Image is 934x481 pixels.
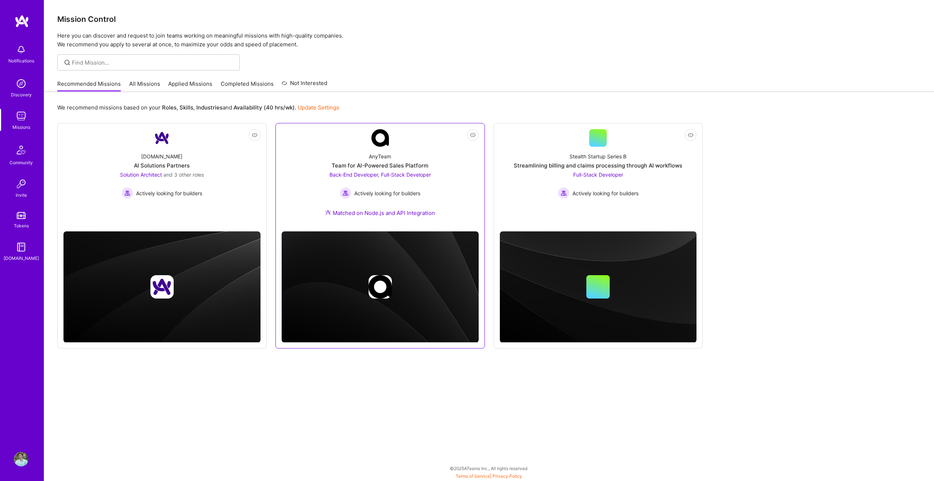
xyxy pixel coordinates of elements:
img: discovery [14,76,28,91]
img: teamwork [14,109,28,123]
a: Company LogoAnyTeamTeam for AI-Powered Sales PlatformBack-End Developer, Full-Stack Developer Act... [282,129,479,226]
div: Team for AI-Powered Sales Platform [332,162,428,169]
img: Actively looking for builders [340,187,351,199]
div: Discovery [11,91,32,99]
b: Industries [196,104,223,111]
a: Update Settings [298,104,339,111]
a: All Missions [129,80,160,92]
span: Actively looking for builders [136,189,202,197]
span: Actively looking for builders [572,189,638,197]
span: Solution Architect [120,172,162,178]
div: Community [9,159,33,166]
span: Full-Stack Developer [573,172,623,178]
img: bell [14,42,28,57]
span: Actively looking for builders [354,189,420,197]
img: Actively looking for builders [558,187,570,199]
img: cover [282,231,479,343]
a: Privacy Policy [493,473,522,479]
img: logo [15,15,29,28]
b: Roles [162,104,177,111]
img: tokens [17,212,26,219]
a: Recommended Missions [57,80,121,92]
img: Company Logo [371,129,389,147]
a: Not Interested [282,79,327,92]
img: cover [63,231,260,343]
div: © 2025 ATeams Inc., All rights reserved. [44,459,934,477]
div: Invite [16,191,27,199]
div: Missions [12,123,30,131]
i: icon SearchGrey [63,58,72,67]
img: Company Logo [153,129,171,147]
span: Back-End Developer, Full-Stack Developer [329,172,431,178]
div: Stealth Startup Series B [570,153,626,160]
input: Find Mission... [72,59,234,66]
p: Here you can discover and request to join teams working on meaningful missions with high-quality ... [57,31,921,49]
h3: Mission Control [57,15,921,24]
div: [DOMAIN_NAME] [4,254,39,262]
b: Availability (40 hrs/wk) [233,104,295,111]
div: Matched on Node.js and API Integration [325,209,435,217]
a: Completed Missions [221,80,274,92]
div: Tokens [14,222,29,230]
i: icon EyeClosed [252,132,258,138]
div: AnyTeam [369,153,391,160]
i: icon EyeClosed [470,132,476,138]
a: Stealth Startup Series BStreamlining billing and claims processing through AI workflowsFull-Stack... [500,129,697,226]
p: We recommend missions based on your , , and . [57,104,339,111]
a: Terms of Service [456,473,490,479]
div: AI Solutions Partners [134,162,190,169]
img: Ateam Purple Icon [325,209,331,215]
img: Company logo [368,275,392,299]
b: Skills [180,104,193,111]
img: Company logo [150,275,174,299]
div: Notifications [8,57,34,65]
span: and 3 other roles [163,172,204,178]
img: Actively looking for builders [121,187,133,199]
div: [DOMAIN_NAME] [141,153,182,160]
div: Streamlining billing and claims processing through AI workflows [514,162,682,169]
a: Applied Missions [168,80,212,92]
i: icon EyeClosed [688,132,694,138]
img: Invite [14,177,28,191]
img: guide book [14,240,28,254]
img: cover [500,231,697,343]
img: User Avatar [14,452,28,466]
a: Company Logo[DOMAIN_NAME]AI Solutions PartnersSolution Architect and 3 other rolesActively lookin... [63,129,260,226]
img: Community [12,141,30,159]
a: User Avatar [12,452,30,466]
span: | [456,473,522,479]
